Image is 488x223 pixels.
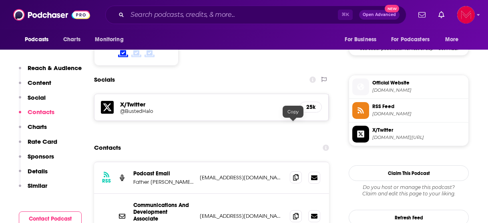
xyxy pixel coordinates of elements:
p: Podcast Email [133,170,193,177]
button: Sponsors [19,153,54,167]
p: [EMAIL_ADDRESS][DOMAIN_NAME] [200,213,283,219]
a: @BustedHalo [120,108,293,114]
span: Do you host or manage this podcast? [349,184,469,191]
p: Communications And Development Associate [133,202,193,222]
p: Father [PERSON_NAME], CSP [133,179,193,185]
span: For Business [345,34,376,45]
h2: Socials [94,72,115,87]
button: open menu [19,32,59,47]
p: Sponsors [28,153,54,160]
span: More [445,34,459,45]
a: X/Twitter[DOMAIN_NAME][URL] [352,126,465,143]
span: New [385,5,399,12]
p: Details [28,167,48,175]
button: Social [19,94,46,108]
span: bustedhalo.libsyn.com [372,111,465,117]
a: Show notifications dropdown [415,8,429,22]
h5: @BustedHalo [120,108,248,114]
span: Open Advanced [363,13,396,17]
div: Copy [283,106,303,118]
input: Search podcasts, credits, & more... [127,8,338,21]
a: RSS Feed[DOMAIN_NAME] [352,102,465,119]
a: Official Website[DOMAIN_NAME] [352,78,465,95]
button: open menu [386,32,441,47]
p: [EMAIL_ADDRESS][DOMAIN_NAME] [200,174,283,181]
button: Show profile menu [457,6,475,24]
span: Official Website [372,79,465,86]
h5: X/Twitter [120,100,293,108]
p: Contacts [28,108,54,116]
p: Social [28,94,46,101]
button: Claim This Podcast [349,165,469,181]
button: Contacts [19,108,54,123]
p: Similar [28,182,47,189]
h3: RSS [102,178,111,184]
button: Content [19,79,51,94]
button: open menu [440,32,469,47]
button: Details [19,167,48,182]
span: twitter.com/BustedHalo [372,135,465,141]
img: Podchaser - Follow, Share and Rate Podcasts [13,7,90,22]
button: Open AdvancedNew [359,10,400,20]
p: Content [28,79,51,86]
span: X/Twitter [372,127,465,134]
button: Reach & Audience [19,64,82,79]
button: Charts [19,123,47,138]
span: For Podcasters [391,34,430,45]
span: Charts [63,34,80,45]
h2: Contacts [94,140,121,155]
p: Rate Card [28,138,57,145]
a: Show notifications dropdown [435,8,448,22]
span: ⌘ K [338,10,353,20]
span: Podcasts [25,34,48,45]
div: Search podcasts, credits, & more... [105,6,406,24]
span: bustedhalo.com [372,87,465,93]
h5: 25k [306,104,315,110]
a: Charts [58,32,85,47]
button: open menu [339,32,386,47]
span: RSS Feed [372,103,465,110]
div: Claim and edit this page to your liking. [349,184,469,197]
button: open menu [89,32,134,47]
button: Similar [19,182,47,197]
span: Monitoring [95,34,123,45]
button: Rate Card [19,138,57,153]
a: Libsyn Deal: Use code: 'podchaser' for rest of Sep + Oct FREE! [349,18,468,50]
img: User Profile [457,6,475,24]
p: Charts [28,123,47,131]
p: Reach & Audience [28,64,82,72]
span: Logged in as Pamelamcclure [457,6,475,24]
